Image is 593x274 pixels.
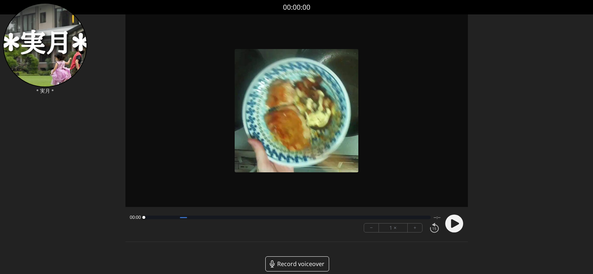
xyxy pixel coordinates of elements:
button: + [408,224,422,232]
span: Record voiceover [277,260,324,268]
span: 00:00 [130,215,141,220]
p: ＊実月＊ [3,87,87,94]
img: Poster Image [235,49,358,172]
button: − [364,224,379,232]
span: --:-- [434,215,441,220]
div: 1 × [379,224,408,232]
a: Record voiceover [265,256,329,271]
img: TM [3,3,87,87]
a: 00:00:00 [283,2,310,13]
